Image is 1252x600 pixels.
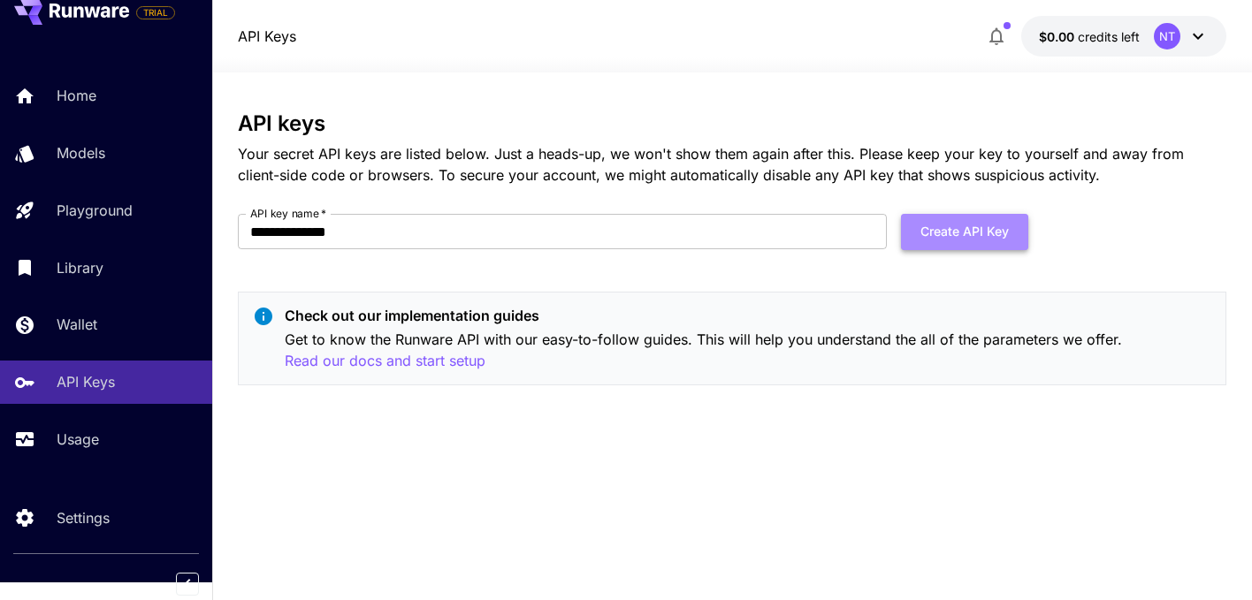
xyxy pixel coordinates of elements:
[57,200,133,221] p: Playground
[57,507,110,528] p: Settings
[285,329,1210,372] p: Get to know the Runware API with our easy-to-follow guides. This will help you understand the all...
[189,568,212,600] div: Collapse sidebar
[901,214,1028,250] button: Create API Key
[1078,29,1140,44] span: credits left
[238,26,296,47] a: API Keys
[1039,27,1140,46] div: $0.00
[136,2,175,23] span: Add your payment card to enable full platform functionality.
[57,142,105,163] p: Models
[1021,16,1226,57] button: $0.00NT
[57,314,97,335] p: Wallet
[238,143,1225,186] p: Your secret API keys are listed below. Just a heads-up, we won't show them again after this. Plea...
[1154,23,1180,49] div: NT
[238,111,1225,136] h3: API keys
[137,6,174,19] span: TRIAL
[238,26,296,47] nav: breadcrumb
[250,206,326,221] label: API key name
[57,85,96,106] p: Home
[285,305,1210,326] p: Check out our implementation guides
[57,371,115,392] p: API Keys
[57,429,99,450] p: Usage
[57,257,103,278] p: Library
[285,350,485,372] button: Read our docs and start setup
[176,573,199,596] button: Collapse sidebar
[1039,29,1078,44] span: $0.00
